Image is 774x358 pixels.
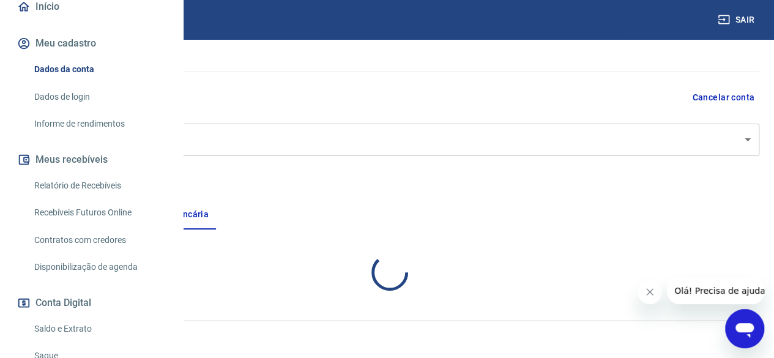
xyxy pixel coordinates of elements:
[29,173,168,198] a: Relatório de Recebíveis
[667,277,764,304] iframe: Mensagem da empresa
[29,255,168,280] a: Disponibilização de agenda
[7,9,103,18] span: Olá! Precisa de ajuda?
[29,57,168,82] a: Dados da conta
[20,124,759,156] div: [PERSON_NAME]
[29,316,168,341] a: Saldo e Extrato
[687,86,759,109] button: Cancelar conta
[725,309,764,348] iframe: Botão para abrir a janela de mensagens
[15,30,168,57] button: Meu cadastro
[29,111,168,136] a: Informe de rendimentos
[638,280,662,304] iframe: Fechar mensagem
[29,84,168,110] a: Dados de login
[715,9,759,31] button: Sair
[29,330,745,343] p: 2025 ©
[29,200,168,225] a: Recebíveis Futuros Online
[20,32,759,51] h5: Dados cadastrais
[15,146,168,173] button: Meus recebíveis
[15,289,168,316] button: Conta Digital
[29,228,168,253] a: Contratos com credores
